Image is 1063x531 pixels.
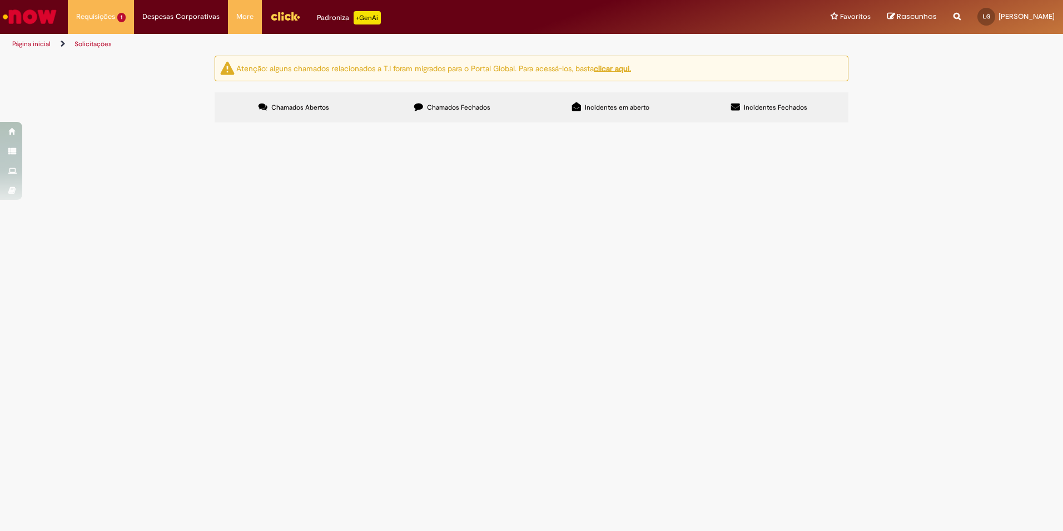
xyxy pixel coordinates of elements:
span: LG [983,13,990,20]
span: More [236,11,254,22]
img: click_logo_yellow_360x200.png [270,8,300,24]
span: 1 [117,13,126,22]
span: Requisições [76,11,115,22]
span: Rascunhos [897,11,937,22]
a: clicar aqui. [594,63,631,73]
img: ServiceNow [1,6,58,28]
span: Chamados Fechados [427,103,490,112]
span: Favoritos [840,11,871,22]
ng-bind-html: Atenção: alguns chamados relacionados a T.I foram migrados para o Portal Global. Para acessá-los,... [236,63,631,73]
span: Incidentes Fechados [744,103,807,112]
a: Página inicial [12,40,51,48]
p: +GenAi [354,11,381,24]
span: [PERSON_NAME] [999,12,1055,21]
div: Padroniza [317,11,381,24]
span: Chamados Abertos [271,103,329,112]
a: Solicitações [74,40,112,48]
a: Rascunhos [887,12,937,22]
span: Incidentes em aberto [585,103,649,112]
span: Despesas Corporativas [142,11,220,22]
ul: Trilhas de página [8,34,701,55]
